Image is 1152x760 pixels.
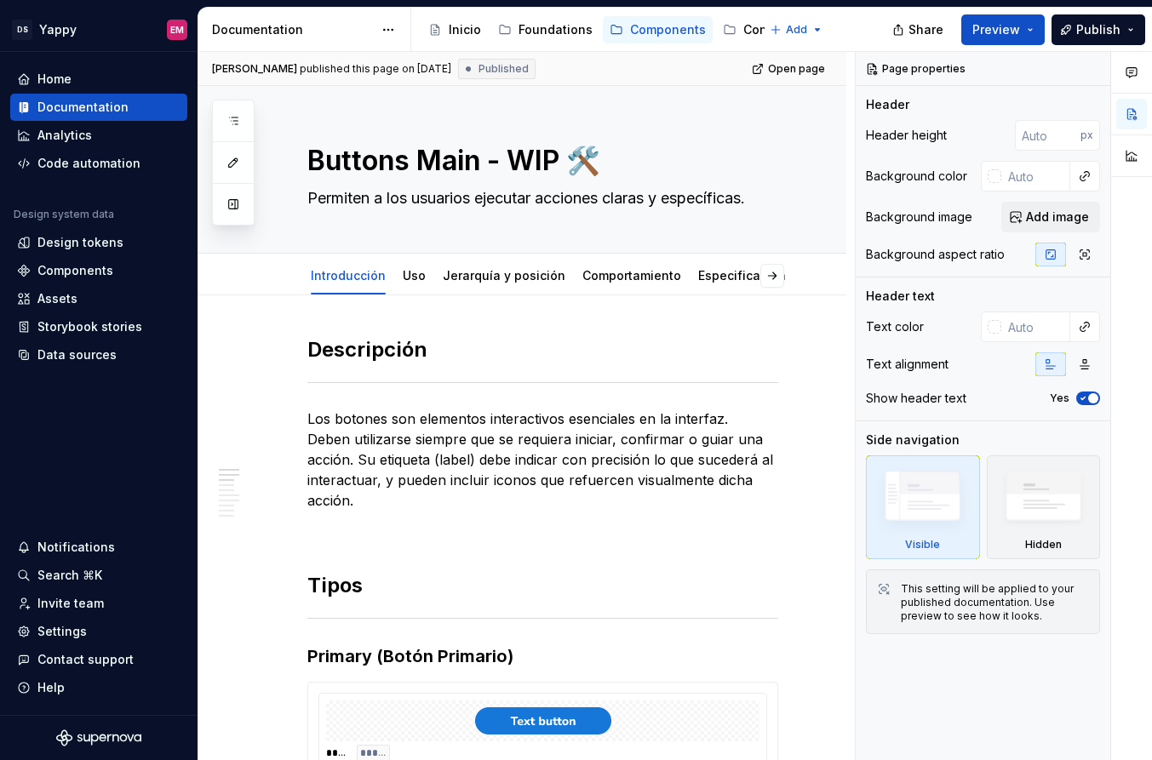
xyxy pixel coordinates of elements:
[866,288,935,305] div: Header text
[37,127,92,144] div: Analytics
[866,96,909,113] div: Header
[421,13,761,47] div: Page tree
[12,20,32,40] div: DS
[37,71,72,88] div: Home
[866,455,980,559] div: Visible
[716,16,798,43] a: Content
[10,285,187,312] a: Assets
[307,572,778,599] h2: Tipos
[1052,14,1145,45] button: Publish
[961,14,1045,45] button: Preview
[10,94,187,121] a: Documentation
[866,356,949,373] div: Text alignment
[396,257,433,293] div: Uso
[37,99,129,116] div: Documentation
[421,16,488,43] a: Inicio
[37,290,77,307] div: Assets
[10,646,187,673] button: Contact support
[743,21,791,38] div: Content
[987,455,1101,559] div: Hidden
[884,14,954,45] button: Share
[10,341,187,369] a: Data sources
[866,168,967,185] div: Background color
[630,21,706,38] div: Components
[786,23,807,37] span: Add
[603,16,713,43] a: Components
[170,23,184,37] div: EM
[10,150,187,177] a: Code automation
[307,646,513,666] strong: Primary (Botón Primario)
[39,21,77,38] div: Yappy
[1015,120,1080,151] input: Auto
[307,336,778,363] h2: Descripción
[37,539,115,556] div: Notifications
[443,268,565,283] a: Jerarquía y posición
[10,562,187,589] button: Search ⌘K
[304,257,393,293] div: Introducción
[10,229,187,256] a: Design tokens
[866,209,972,226] div: Background image
[10,122,187,149] a: Analytics
[37,234,123,251] div: Design tokens
[311,268,386,283] a: Introducción
[768,62,825,76] span: Open page
[905,538,940,551] div: Visible
[37,567,102,584] div: Search ⌘K
[56,729,141,746] svg: Supernova Logo
[866,431,960,449] div: Side navigation
[1080,129,1093,142] p: px
[212,62,297,76] span: [PERSON_NAME]
[10,534,187,561] button: Notifications
[866,318,924,335] div: Text color
[436,257,572,293] div: Jerarquía y posición
[10,618,187,645] a: Settings
[908,21,943,38] span: Share
[866,390,966,407] div: Show header text
[582,268,681,283] a: Comportamiento
[37,679,65,696] div: Help
[866,246,1005,263] div: Background aspect ratio
[1050,391,1069,405] label: Yes
[403,268,426,283] a: Uso
[14,208,114,221] div: Design system data
[1001,161,1070,191] input: Auto
[37,623,87,640] div: Settings
[37,318,142,335] div: Storybook stories
[10,257,187,284] a: Components
[37,346,117,363] div: Data sources
[1076,21,1120,38] span: Publish
[37,155,140,172] div: Code automation
[765,18,828,42] button: Add
[304,185,775,212] textarea: Permiten a los usuarios ejecutar acciones claras y específicas.
[37,595,104,612] div: Invite team
[449,21,481,38] div: Inicio
[479,62,529,76] span: Published
[37,262,113,279] div: Components
[212,21,373,38] div: Documentation
[37,651,134,668] div: Contact support
[1001,311,1070,342] input: Auto
[3,11,194,48] button: DSYappyEM
[491,16,599,43] a: Foundations
[866,127,947,144] div: Header height
[519,21,593,38] div: Foundations
[10,674,187,701] button: Help
[300,62,451,76] div: published this page on [DATE]
[691,257,807,293] div: Especificaciones
[972,21,1020,38] span: Preview
[1026,209,1089,226] span: Add image
[10,313,187,340] a: Storybook stories
[698,268,800,283] a: Especificaciones
[1001,202,1100,232] button: Add image
[307,409,778,511] p: Los botones son elementos interactivos esenciales en la interfaz. Deben utilizarse siempre que se...
[576,257,688,293] div: Comportamiento
[1025,538,1062,551] div: Hidden
[10,66,187,93] a: Home
[901,582,1089,623] div: This setting will be applied to your published documentation. Use preview to see how it looks.
[10,590,187,617] a: Invite team
[747,57,833,81] a: Open page
[304,140,775,181] textarea: Buttons Main - WIP 🛠️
